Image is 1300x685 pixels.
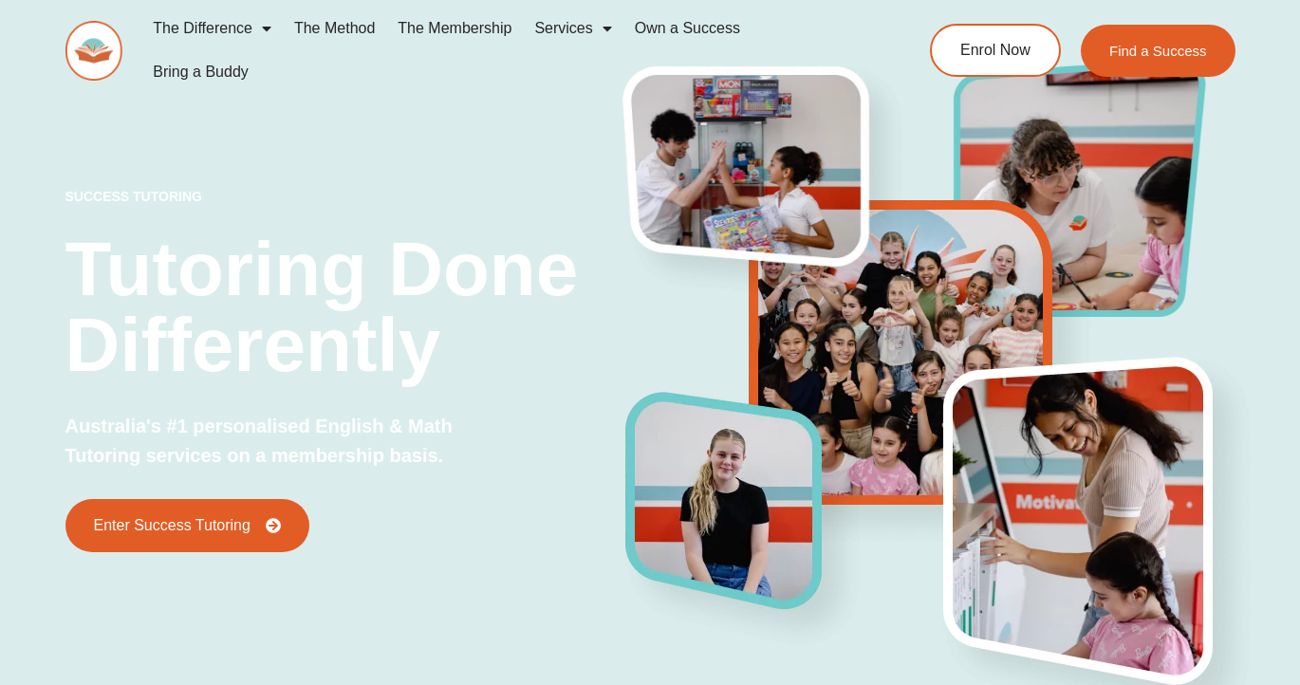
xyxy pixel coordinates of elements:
h2: Tutoring Done Differently [65,231,627,383]
a: The Method [283,7,386,50]
nav: Menu [141,7,863,94]
a: Enter Success Tutoring [65,499,309,552]
p: Australia's #1 personalised English & Math Tutoring services on a membership basis. [65,412,475,471]
a: Find a Success [1081,25,1235,77]
p: success tutoring [65,190,627,203]
a: Services [523,7,622,50]
a: Own a Success [623,7,752,50]
span: Find a Success [1109,44,1207,58]
a: The Membership [386,7,523,50]
a: Enrol Now [930,24,1061,77]
a: The Difference [141,7,283,50]
a: Bring a Buddy [141,50,260,94]
span: Enrol Now [960,43,1031,58]
span: Enter Success Tutoring [94,518,251,533]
